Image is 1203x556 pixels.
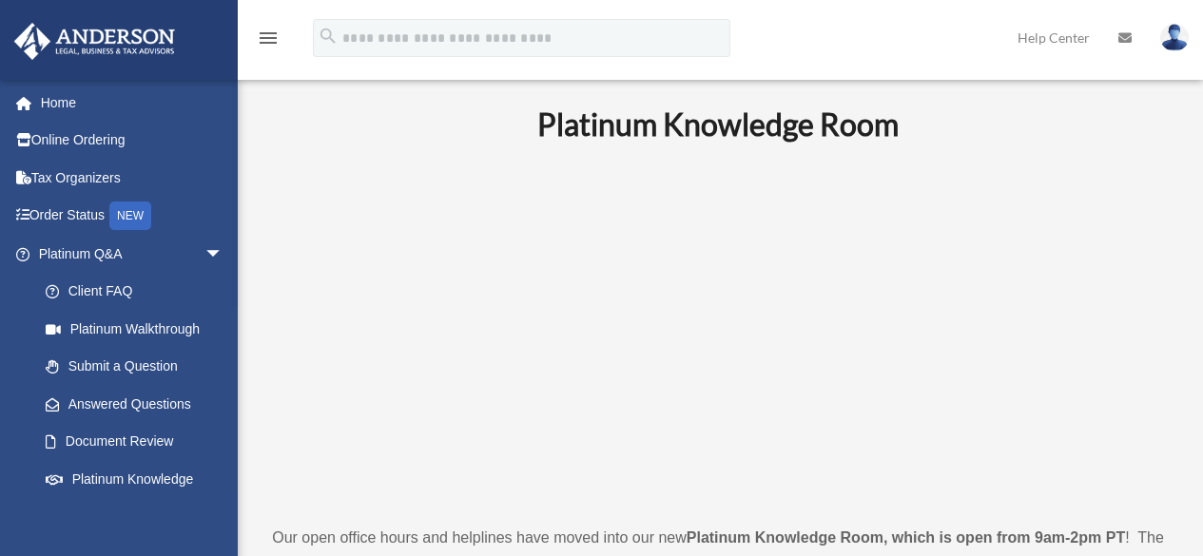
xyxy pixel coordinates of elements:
a: Client FAQ [27,273,252,311]
i: menu [257,27,280,49]
a: Order StatusNEW [13,197,252,236]
a: Home [13,84,252,122]
img: Anderson Advisors Platinum Portal [9,23,181,60]
i: search [318,26,339,47]
a: Answered Questions [27,385,252,423]
span: arrow_drop_down [204,235,243,274]
img: User Pic [1160,24,1189,51]
a: Platinum Q&Aarrow_drop_down [13,235,252,273]
a: Online Ordering [13,122,252,160]
a: Submit a Question [27,348,252,386]
a: Platinum Knowledge Room [27,460,243,521]
a: Tax Organizers [13,159,252,197]
strong: Platinum Knowledge Room, which is open from 9am-2pm PT [687,529,1125,546]
iframe: 231110_Toby_KnowledgeRoom [433,168,1003,489]
b: Platinum Knowledge Room [537,105,899,143]
a: Document Review [27,423,252,461]
div: NEW [109,201,151,230]
a: Platinum Walkthrough [27,310,252,348]
a: menu [257,33,280,49]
